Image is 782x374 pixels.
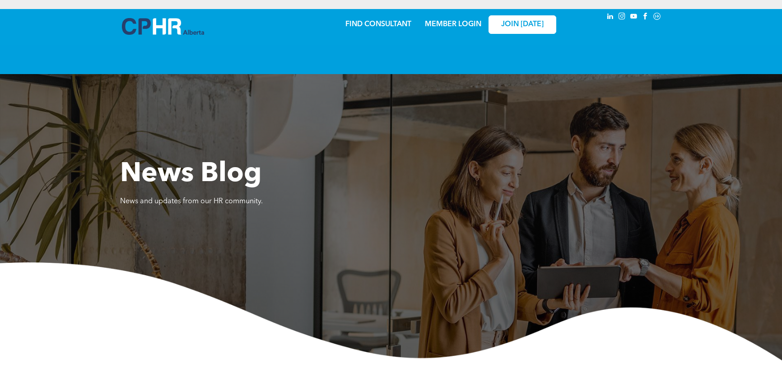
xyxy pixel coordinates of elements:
a: linkedin [605,11,615,23]
a: instagram [617,11,627,23]
img: A blue and white logo for cp alberta [122,18,204,35]
a: FIND CONSULTANT [345,21,411,28]
a: youtube [628,11,638,23]
a: JOIN [DATE] [489,15,556,34]
a: Social network [652,11,662,23]
span: JOIN [DATE] [501,20,544,29]
span: News Blog [120,161,261,188]
a: MEMBER LOGIN [425,21,481,28]
a: facebook [640,11,650,23]
span: News and updates from our HR community. [120,198,263,205]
